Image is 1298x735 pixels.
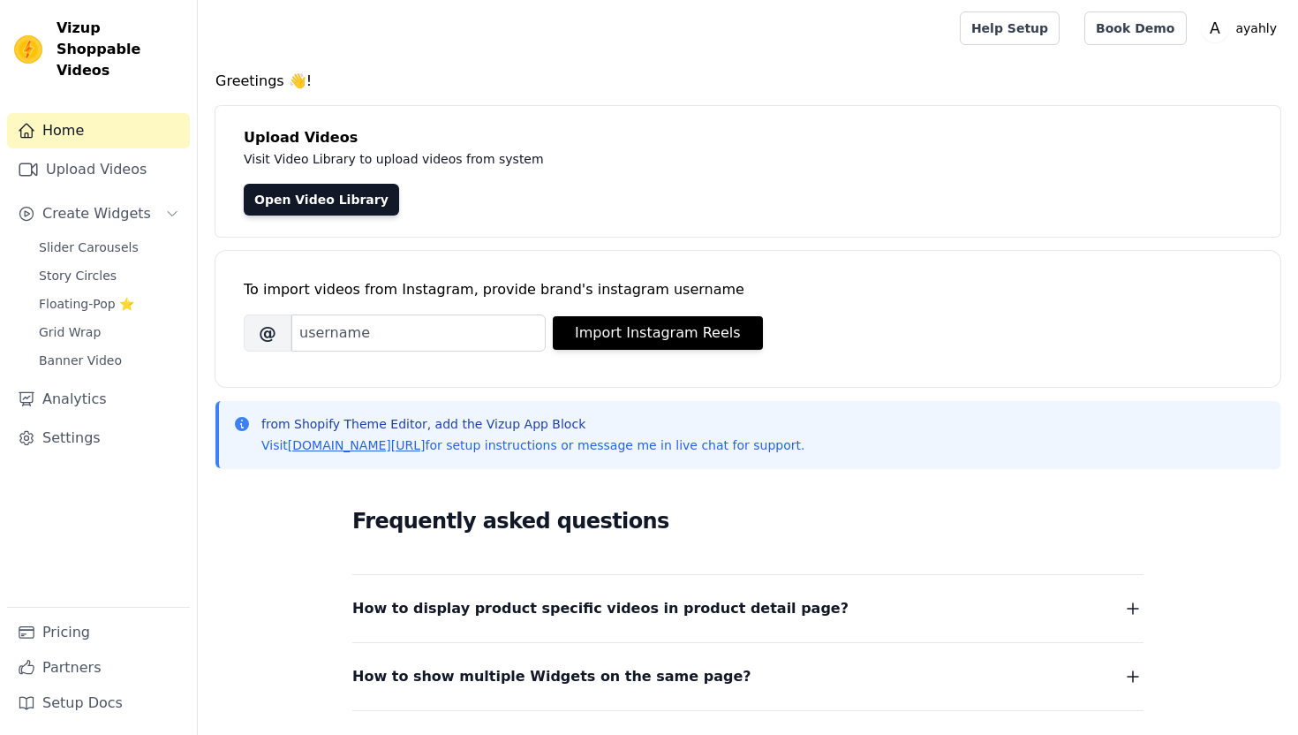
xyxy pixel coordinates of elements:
[352,596,1143,621] button: How to display product specific videos in product detail page?
[7,152,190,187] a: Upload Videos
[42,203,151,224] span: Create Widgets
[7,113,190,148] a: Home
[261,415,804,433] p: from Shopify Theme Editor, add the Vizup App Block
[39,295,134,313] span: Floating-Pop ⭐
[14,35,42,64] img: Vizup
[28,320,190,345] a: Grid Wrap
[288,438,426,452] a: [DOMAIN_NAME][URL]
[553,316,763,350] button: Import Instagram Reels
[244,279,1252,300] div: To import videos from Instagram, provide brand's instagram username
[7,421,190,456] a: Settings
[39,323,101,341] span: Grid Wrap
[7,615,190,650] a: Pricing
[1201,12,1285,44] button: A ayahly
[261,436,804,454] p: Visit for setup instructions or message me in live chat for support.
[57,18,183,81] span: Vizup Shoppable Videos
[291,314,546,352] input: username
[7,650,190,686] a: Partners
[244,127,1252,148] h4: Upload Videos
[244,148,1035,170] p: Visit Video Library to upload videos from system
[28,235,190,260] a: Slider Carousels
[39,239,139,256] span: Slider Carousels
[7,196,190,231] button: Create Widgets
[7,382,190,417] a: Analytics
[28,348,190,373] a: Banner Video
[244,314,291,352] span: @
[244,184,399,216] a: Open Video Library
[1084,11,1186,45] a: Book Demo
[39,352,122,369] span: Banner Video
[960,11,1060,45] a: Help Setup
[215,71,1280,92] h4: Greetings 👋!
[352,664,751,689] span: How to show multiple Widgets on the same page?
[352,664,1143,689] button: How to show multiple Widgets on the same page?
[1210,19,1220,37] text: A
[28,263,190,288] a: Story Circles
[28,292,190,316] a: Floating-Pop ⭐
[352,596,849,621] span: How to display product specific videos in product detail page?
[7,686,190,721] a: Setup Docs
[39,267,117,284] span: Story Circles
[352,504,1143,539] h2: Frequently asked questions
[1229,12,1285,44] p: ayahly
